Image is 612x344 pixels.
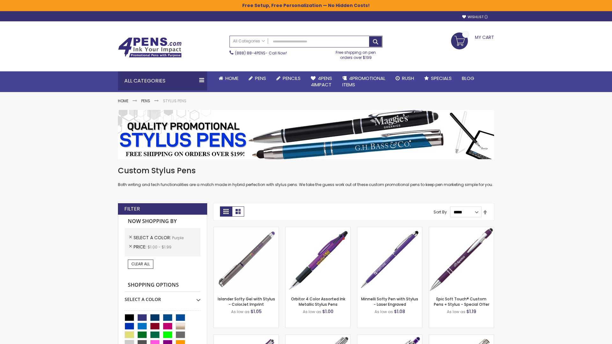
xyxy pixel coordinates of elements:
[357,227,422,232] a: Minnelli Softy Pen with Stylus - Laser Engraved-Purple
[172,235,184,240] span: Purple
[375,309,393,314] span: As low as
[214,227,279,232] a: Islander Softy Gel with Stylus - ColorJet Imprint-Purple
[124,205,140,212] strong: Filter
[394,308,405,315] span: $1.08
[214,334,279,340] a: Avendale Velvet Touch Stylus Gel Pen-Purple
[286,227,350,292] img: Orbitor 4 Color Assorted Ink Metallic Stylus Pens-Purple
[311,75,332,88] span: 4Pens 4impact
[214,71,244,85] a: Home
[271,71,306,85] a: Pencils
[134,234,172,241] span: Select A Color
[357,334,422,340] a: Phoenix Softy with Stylus Pen - Laser-Purple
[231,309,250,314] span: As low as
[286,227,350,232] a: Orbitor 4 Color Assorted Ink Metallic Stylus Pens-Purple
[283,75,301,82] span: Pencils
[462,75,474,82] span: Blog
[342,75,385,88] span: 4PROMOTIONAL ITEMS
[235,50,266,56] a: (888) 88-4PENS
[214,227,279,292] img: Islander Softy Gel with Stylus - ColorJet Imprint-Purple
[447,309,465,314] span: As low as
[220,206,232,217] strong: Grid
[233,39,265,44] span: All Categories
[218,296,275,307] a: Islander Softy Gel with Stylus - ColorJet Imprint
[457,71,479,85] a: Blog
[286,334,350,340] a: Tres-Chic with Stylus Metal Pen - Standard Laser-Purple
[131,261,150,267] span: Clear All
[429,334,494,340] a: Tres-Chic Touch Pen - Standard Laser-Purple
[118,71,207,90] div: All Categories
[431,75,452,82] span: Specials
[433,209,447,215] label: Sort By
[361,296,418,307] a: Minnelli Softy Pen with Stylus - Laser Engraved
[118,98,128,104] a: Home
[434,296,489,307] a: Epic Soft Touch® Custom Pens + Stylus - Special Offer
[337,71,390,92] a: 4PROMOTIONALITEMS
[244,71,271,85] a: Pens
[466,308,476,315] span: $1.19
[462,15,488,19] a: Wishlist
[402,75,414,82] span: Rush
[163,98,186,104] strong: Stylus Pens
[255,75,266,82] span: Pens
[357,227,422,292] img: Minnelli Softy Pen with Stylus - Laser Engraved-Purple
[125,292,200,303] div: Select A Color
[230,36,268,47] a: All Categories
[429,227,494,232] a: 4P-MS8B-Purple
[306,71,337,92] a: 4Pens4impact
[303,309,321,314] span: As low as
[125,215,200,228] strong: Now Shopping by
[235,50,287,56] span: - Call Now!
[118,110,494,159] img: Stylus Pens
[118,166,494,176] h1: Custom Stylus Pens
[225,75,238,82] span: Home
[429,227,494,292] img: 4P-MS8B-Purple
[141,98,150,104] a: Pens
[128,260,153,269] a: Clear All
[390,71,419,85] a: Rush
[148,244,171,250] span: $1.00 - $1.99
[329,47,383,60] div: Free shipping on pen orders over $199
[419,71,457,85] a: Specials
[118,37,182,58] img: 4Pens Custom Pens and Promotional Products
[125,278,200,292] strong: Shopping Options
[118,166,494,188] div: Both writing and tech functionalities are a match made in hybrid perfection with stylus pens. We ...
[251,308,262,315] span: $1.05
[322,308,333,315] span: $1.00
[291,296,345,307] a: Orbitor 4 Color Assorted Ink Metallic Stylus Pens
[134,244,148,250] span: Price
